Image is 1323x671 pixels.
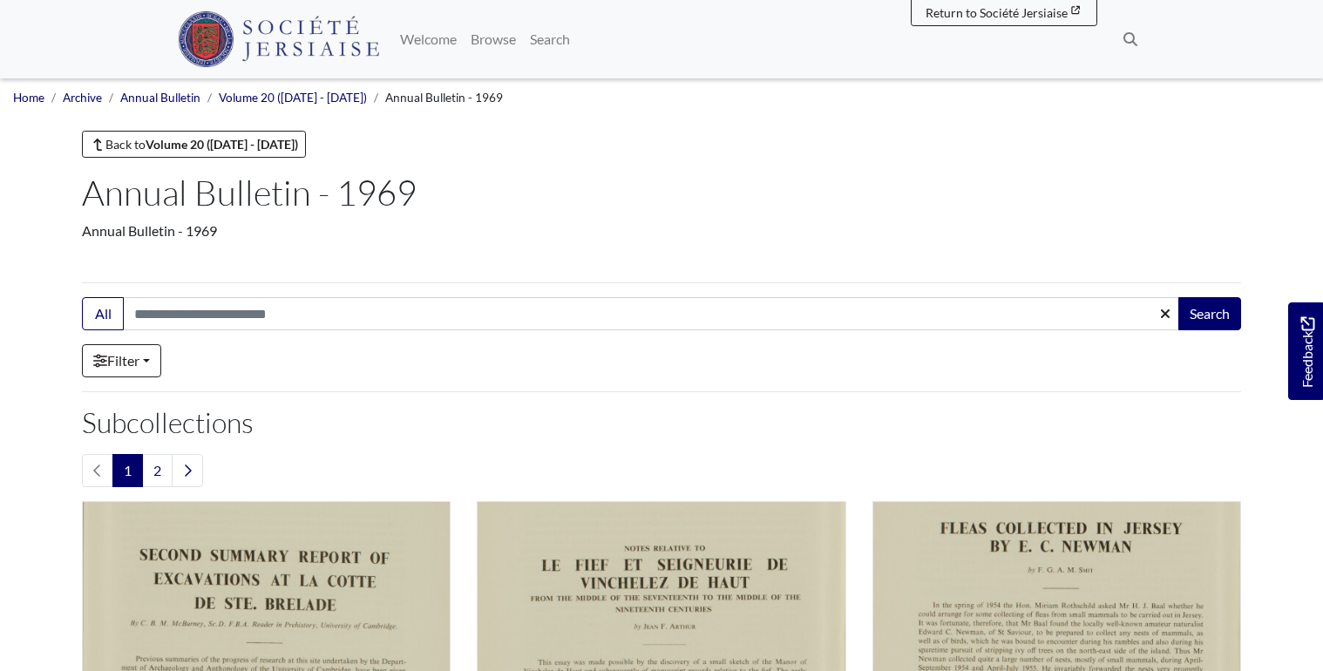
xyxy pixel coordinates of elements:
nav: pagination [82,454,1241,487]
span: Annual Bulletin - 1969 [385,91,503,105]
li: Previous page [82,454,113,487]
span: Return to Société Jersiaise [926,5,1068,20]
a: Back toVolume 20 ([DATE] - [DATE]) [82,131,306,158]
input: Search this collection... [123,297,1180,330]
a: Filter [82,344,161,377]
a: Search [523,22,577,57]
button: Search [1178,297,1241,330]
span: Goto page 1 [112,454,143,487]
a: Goto page 2 [142,454,173,487]
button: All [82,297,124,330]
a: Société Jersiaise logo [178,7,379,71]
h1: Annual Bulletin - 1969 [82,172,1241,213]
a: Browse [464,22,523,57]
a: Would you like to provide feedback? [1288,302,1323,400]
a: Home [13,91,44,105]
strong: Volume 20 ([DATE] - [DATE]) [146,137,298,152]
img: Société Jersiaise [178,11,379,67]
a: Annual Bulletin [120,91,200,105]
a: Volume 20 ([DATE] - [DATE]) [219,91,367,105]
h2: Subcollections [82,406,1241,439]
a: Next page [172,454,203,487]
span: Feedback [1297,316,1318,387]
a: Archive [63,91,102,105]
div: Annual Bulletin - 1969 [82,220,1241,241]
a: Welcome [393,22,464,57]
